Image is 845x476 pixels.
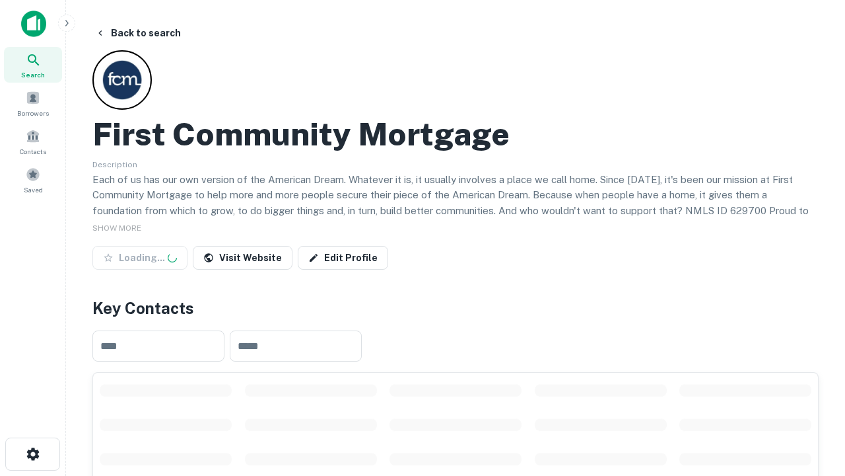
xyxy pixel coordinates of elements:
img: capitalize-icon.png [21,11,46,37]
a: Contacts [4,124,62,159]
iframe: Chat Widget [779,328,845,391]
span: Contacts [20,146,46,157]
span: Search [21,69,45,80]
span: Borrowers [17,108,49,118]
a: Edit Profile [298,246,388,270]
a: Saved [4,162,62,198]
button: Back to search [90,21,186,45]
a: Borrowers [4,85,62,121]
p: Each of us has our own version of the American Dream. Whatever it is, it usually involves a place... [92,172,819,234]
h4: Key Contacts [92,296,819,320]
span: SHOW MORE [92,223,141,233]
h2: First Community Mortgage [92,115,510,153]
span: Description [92,160,137,169]
span: Saved [24,184,43,195]
a: Search [4,47,62,83]
a: Visit Website [193,246,292,270]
